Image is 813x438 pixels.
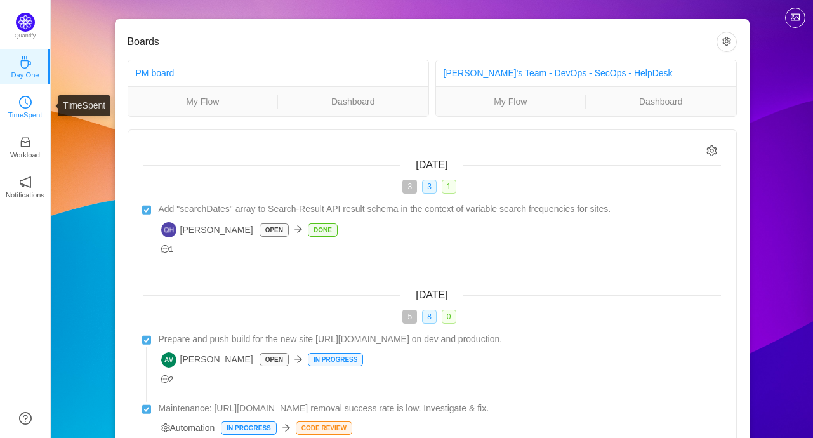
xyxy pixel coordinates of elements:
span: Maintenance: [URL][DOMAIN_NAME] removal success rate is low. Investigate & fix. [159,402,489,415]
p: Done [308,224,337,236]
p: In Progress [221,422,275,434]
span: [DATE] [416,159,447,170]
img: QH [161,222,176,237]
a: icon: clock-circleTimeSpent [19,100,32,112]
img: Quantify [16,13,35,32]
span: [PERSON_NAME] [161,222,253,237]
p: Workload [10,149,40,161]
a: Maintenance: [URL][DOMAIN_NAME] removal success rate is low. Investigate & fix. [159,402,721,415]
p: Open [260,224,288,236]
i: icon: message [161,245,169,253]
span: 3 [422,180,437,194]
span: Add "searchDates" array to Search-Result API result schema in the context of variable search freq... [159,202,611,216]
p: Notifications [6,189,44,201]
img: AV [161,352,176,368]
a: icon: coffeeDay One [19,60,32,72]
span: 0 [442,310,456,324]
span: Prepare and push build for the new site [URL][DOMAIN_NAME] on dev and production. [159,333,503,346]
i: icon: clock-circle [19,96,32,109]
i: icon: notification [19,176,32,189]
h3: Boards [128,36,717,48]
i: icon: arrow-right [294,225,303,234]
i: icon: arrow-right [282,423,291,432]
span: [PERSON_NAME] [161,352,253,368]
a: Add "searchDates" array to Search-Result API result schema in the context of variable search freq... [159,202,721,216]
i: icon: arrow-right [294,355,303,364]
i: icon: message [161,375,169,383]
p: Open [260,354,288,366]
i: icon: setting [161,423,170,432]
p: In Progress [308,354,362,366]
p: Day One [11,69,39,81]
i: icon: setting [706,145,717,156]
a: icon: question-circle [19,412,32,425]
p: TimeSpent [8,109,43,121]
a: PM board [136,68,175,78]
a: Prepare and push build for the new site [URL][DOMAIN_NAME] on dev and production. [159,333,721,346]
a: icon: inboxWorkload [19,140,32,152]
span: 5 [402,310,417,324]
button: icon: picture [785,8,805,28]
a: Dashboard [586,95,736,109]
span: Automation [161,421,215,435]
i: icon: inbox [19,136,32,149]
span: 3 [402,180,417,194]
a: My Flow [128,95,278,109]
span: [DATE] [416,289,447,300]
span: 8 [422,310,437,324]
a: [PERSON_NAME]'s Team - DevOps - SecOps - HelpDesk [444,68,673,78]
a: icon: notificationNotifications [19,180,32,192]
a: My Flow [436,95,586,109]
p: Quantify [15,32,36,41]
button: icon: setting [717,32,737,52]
span: 2 [161,375,174,384]
span: 1 [161,245,174,254]
span: 1 [442,180,456,194]
a: Dashboard [278,95,428,109]
i: icon: coffee [19,56,32,69]
p: Code Review [296,422,352,434]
